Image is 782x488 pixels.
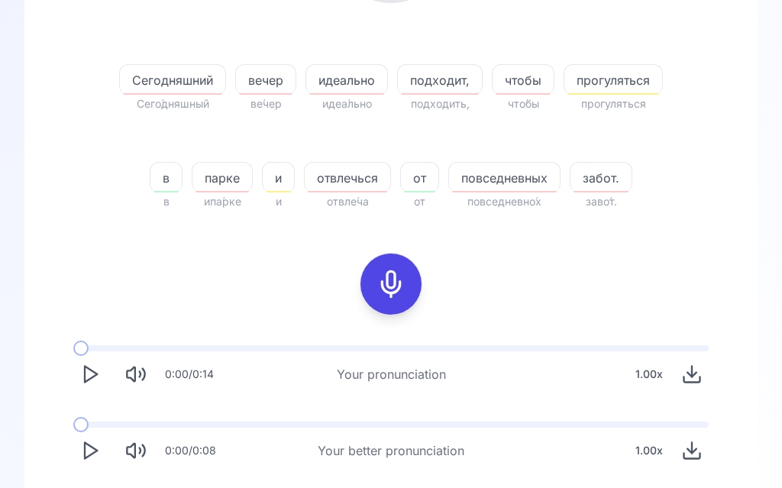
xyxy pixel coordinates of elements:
span: подходит, [398,71,482,89]
button: Play [73,357,107,391]
div: 0:00 / 0:08 [165,443,216,458]
button: забот. [570,162,632,192]
span: заво́т. [570,192,632,211]
button: повседневных [448,162,561,192]
button: Сегодняшний [119,64,226,95]
button: Mute [119,434,153,467]
button: парке [192,162,253,192]
span: забот. [570,169,632,187]
button: Download audio [675,357,709,391]
button: Download audio [675,434,709,467]
span: ве́чер [235,95,296,113]
button: подходит, [397,64,483,95]
button: от [400,162,439,192]
div: 0:00 / 0:14 [165,367,214,382]
button: Mute [119,357,153,391]
button: отвлечься [304,162,391,192]
button: чтобы [492,64,554,95]
span: Сегодняшний [120,71,225,89]
span: в [150,169,182,187]
button: Play [73,434,107,467]
span: в [150,192,183,211]
span: подходить, [397,95,483,113]
span: чтобы [493,71,554,89]
div: 1.00 x [629,359,669,389]
div: 1.00 x [629,435,669,466]
button: и [262,162,295,192]
span: вечер [236,71,296,89]
span: ипа́рке [192,192,253,211]
span: и [263,169,294,187]
span: Сего́дняшный [119,95,226,113]
span: повседневных [449,169,560,187]
div: Your pronunciation [337,365,446,383]
button: прогуляться [564,64,663,95]
div: Your better pronunciation [318,441,464,460]
span: прогуляться [564,95,663,113]
span: парке [192,169,252,187]
span: повседневно́х [448,192,561,211]
button: в [150,162,183,192]
span: идеально [306,71,387,89]
span: от [401,169,438,187]
span: и [262,192,295,211]
span: отвлечься [305,169,390,187]
span: что́бы [492,95,554,113]
span: прогуляться [564,71,662,89]
button: вечер [235,64,296,95]
span: идеа́льно [305,95,388,113]
span: отвле́ча [304,192,391,211]
span: от [400,192,439,211]
button: идеально [305,64,388,95]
